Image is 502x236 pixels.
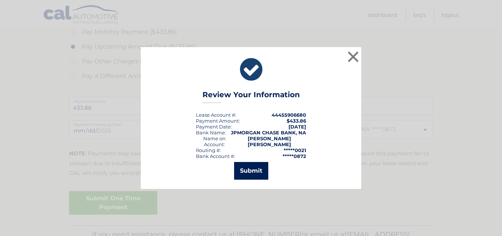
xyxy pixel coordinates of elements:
h3: Review Your Information [202,90,300,103]
strong: [PERSON_NAME] [PERSON_NAME] [248,135,291,147]
span: $433.86 [287,118,306,124]
span: [DATE] [288,124,306,130]
div: Payment Amount: [196,118,240,124]
div: : [196,124,232,130]
div: Routing #: [196,147,221,153]
strong: 44455906680 [272,112,306,118]
strong: JPMORGAN CHASE BANK, NA [231,130,306,135]
div: Name on Account: [196,135,233,147]
span: Payment Date [196,124,231,130]
div: Lease Account #: [196,112,236,118]
div: Bank Account #: [196,153,235,159]
div: Bank Name: [196,130,226,135]
button: × [346,49,361,64]
button: Submit [234,162,268,180]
